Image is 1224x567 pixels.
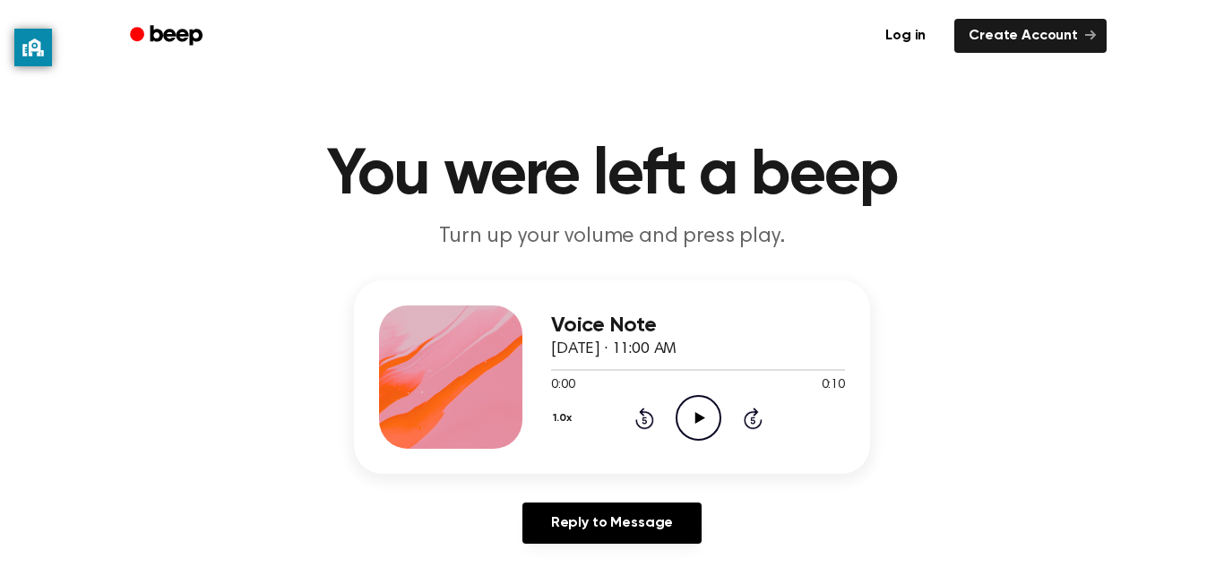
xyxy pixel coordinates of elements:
[14,29,52,66] button: privacy banner
[153,143,1071,208] h1: You were left a beep
[867,15,944,56] a: Log in
[551,341,677,357] span: [DATE] · 11:00 AM
[522,503,702,544] a: Reply to Message
[117,19,219,54] a: Beep
[551,314,845,338] h3: Voice Note
[954,19,1107,53] a: Create Account
[822,376,845,395] span: 0:10
[551,376,574,395] span: 0:00
[268,222,956,252] p: Turn up your volume and press play.
[551,403,578,434] button: 1.0x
